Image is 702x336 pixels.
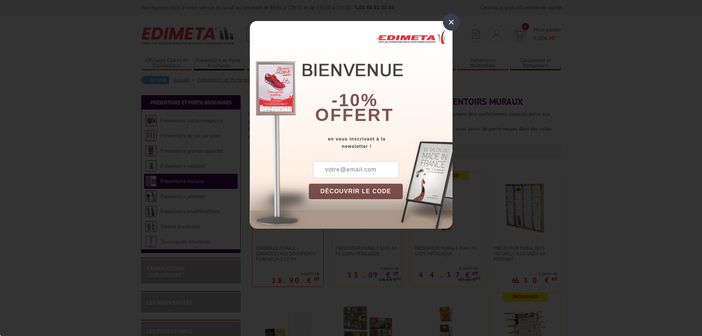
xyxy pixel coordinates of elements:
[315,105,394,125] font: offert
[443,14,460,31] div: ×
[332,90,378,110] b: -10%
[313,161,399,178] input: votre@email.com
[309,135,453,150] div: en vous inscrivant à la newsletter !
[309,184,403,199] button: DÉCOUVRIR LE CODE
